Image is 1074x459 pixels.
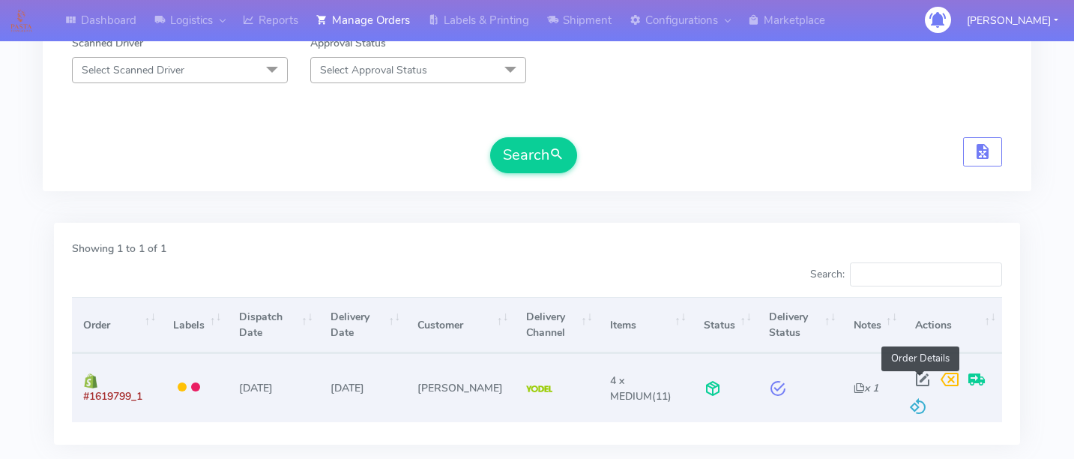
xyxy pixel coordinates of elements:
th: Notes: activate to sort column ascending [842,297,903,353]
label: Scanned Driver [72,35,143,51]
th: Actions: activate to sort column ascending [904,297,1002,353]
img: shopify.png [83,373,98,388]
th: Order: activate to sort column ascending [72,297,162,353]
button: Search [490,137,577,173]
label: Approval Status [310,35,386,51]
span: Select Scanned Driver [82,63,184,77]
span: (11) [610,373,672,403]
th: Delivery Date: activate to sort column ascending [319,297,406,353]
td: [PERSON_NAME] [406,353,514,421]
td: [DATE] [319,353,406,421]
img: Yodel [526,385,552,393]
i: x 1 [854,381,878,395]
td: [DATE] [227,353,319,421]
th: Delivery Channel: activate to sort column ascending [514,297,598,353]
button: [PERSON_NAME] [956,5,1070,36]
span: 4 x MEDIUM [610,373,652,403]
label: Showing 1 to 1 of 1 [72,241,166,256]
span: Select Approval Status [320,63,427,77]
input: Search: [850,262,1002,286]
label: Search: [810,262,1002,286]
th: Delivery Status: activate to sort column ascending [758,297,842,353]
th: Customer: activate to sort column ascending [406,297,514,353]
th: Dispatch Date: activate to sort column ascending [227,297,319,353]
span: #1619799_1 [83,389,142,403]
th: Items: activate to sort column ascending [599,297,693,353]
th: Labels: activate to sort column ascending [162,297,227,353]
th: Status: activate to sort column ascending [693,297,758,353]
